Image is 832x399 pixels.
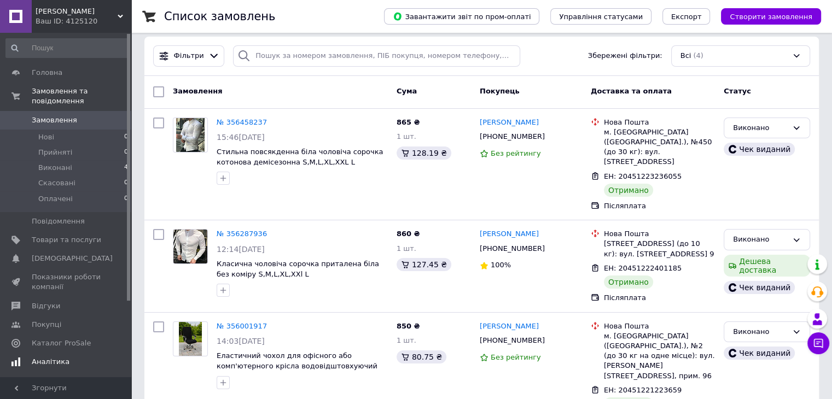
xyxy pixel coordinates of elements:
button: Чат з покупцем [807,332,829,354]
span: Cума [397,87,417,95]
img: Фото товару [173,230,207,263]
span: Без рейтингу [491,353,541,361]
div: Ваш ID: 4125120 [36,16,131,26]
span: Без рейтингу [491,149,541,157]
h1: Список замовлень [164,10,275,23]
div: Післяплата [604,201,715,211]
div: 80.75 ₴ [397,350,446,363]
span: Прийняті [38,148,72,157]
span: Управління сайтом [32,375,101,395]
span: ЕН: 20451223236055 [604,172,682,180]
span: 1 шт. [397,336,416,344]
span: Створити замовлення [730,13,812,21]
a: Фото товару [173,321,208,356]
a: [PERSON_NAME] [480,229,539,239]
div: [PHONE_NUMBER] [478,333,547,348]
button: Створити замовлення [721,8,821,25]
img: Фото товару [176,118,205,152]
span: 100% [491,261,511,269]
div: 128.19 ₴ [397,146,451,160]
span: Доставка та оплата [591,87,672,95]
span: Товари та послуги [32,235,101,245]
span: 0 [124,148,128,157]
a: Стильна повсякденна біла чоловіча сорочка котонова демісезонна S,M,L,XL,XXL L [217,148,383,166]
div: [PHONE_NUMBER] [478,242,547,256]
div: Чек виданий [724,347,795,360]
div: Нова Пошта [604,118,715,127]
div: Отримано [604,275,653,289]
span: Повідомлення [32,216,85,226]
span: Збережені фільтри: [588,51,662,61]
span: Управління статусами [559,13,643,21]
input: Пошук [5,38,129,58]
span: 850 ₴ [397,322,420,330]
input: Пошук за номером замовлення, ПІБ покупця, номером телефону, Email, номером накладної [233,45,520,67]
span: Скасовані [38,178,75,188]
span: 14:03[DATE] [217,337,265,345]
a: Еластичний чохол для офісного або комп'ютерного крісла водовідштовхуючий розмір L 55х70 [217,351,377,380]
a: [PERSON_NAME] [480,118,539,128]
span: Експорт [671,13,702,21]
a: № 356287936 [217,230,267,238]
span: Оплачені [38,194,73,204]
div: Отримано [604,184,653,197]
div: [STREET_ADDRESS] (до 10 кг): вул. [STREET_ADDRESS] 9 [604,239,715,259]
a: № 356001917 [217,322,267,330]
div: м. [GEOGRAPHIC_DATA] ([GEOGRAPHIC_DATA].), №2 (до 30 кг на одне місце): вул. [PERSON_NAME][STREET... [604,331,715,381]
span: Покупець [480,87,520,95]
button: Завантажити звіт по пром-оплаті [384,8,539,25]
span: 4 [124,163,128,173]
span: 865 ₴ [397,118,420,126]
span: Замовлення та повідомлення [32,86,131,106]
span: ЕН: 20451222401185 [604,264,682,272]
span: Головна [32,68,62,78]
span: Замовлення [32,115,77,125]
a: Створити замовлення [710,12,821,20]
div: Післяплата [604,293,715,303]
a: № 356458237 [217,118,267,126]
span: 1 шт. [397,132,416,140]
span: 0 [124,178,128,188]
span: Відгуки [32,301,60,311]
span: Нові [38,132,54,142]
span: Виконані [38,163,72,173]
img: Фото товару [179,322,202,356]
span: 12:14[DATE] [217,245,265,254]
span: Всі [680,51,691,61]
span: Статус [724,87,751,95]
div: Дешева доставка [724,255,810,277]
div: Чек виданий [724,281,795,294]
span: Діонісій [36,7,118,16]
div: Виконано [733,122,788,134]
span: [DEMOGRAPHIC_DATA] [32,254,113,263]
span: Фільтри [174,51,204,61]
div: Нова Пошта [604,321,715,331]
button: Експорт [662,8,711,25]
span: Аналітика [32,357,69,367]
div: 127.45 ₴ [397,258,451,271]
span: Покупці [32,320,61,330]
span: 0 [124,194,128,204]
span: 0 [124,132,128,142]
div: м. [GEOGRAPHIC_DATA] ([GEOGRAPHIC_DATA].), №450 (до 30 кг): вул. [STREET_ADDRESS] [604,127,715,167]
span: 15:46[DATE] [217,133,265,142]
span: Завантажити звіт по пром-оплаті [393,11,531,21]
a: Фото товару [173,229,208,264]
span: ЕН: 20451221223659 [604,386,682,394]
span: Показники роботи компанії [32,272,101,292]
div: Чек виданий [724,143,795,156]
span: 860 ₴ [397,230,420,238]
a: Фото товару [173,118,208,152]
div: Нова Пошта [604,229,715,239]
a: [PERSON_NAME] [480,321,539,332]
div: [PHONE_NUMBER] [478,130,547,144]
a: Класична чоловіча сорочка приталена біла без коміру S,M,L,XL,XXl L [217,260,379,278]
span: 1 шт. [397,244,416,253]
div: Виконано [733,234,788,245]
button: Управління статусами [550,8,651,25]
div: Виконано [733,326,788,338]
span: (4) [693,51,703,60]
